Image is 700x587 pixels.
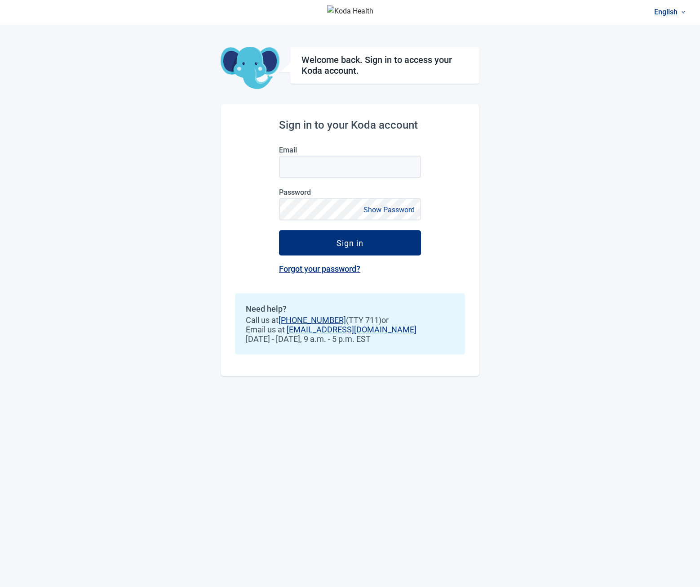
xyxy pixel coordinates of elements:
[246,325,454,334] span: Email us at
[279,146,421,154] label: Email
[221,47,279,90] img: Koda Elephant
[279,119,421,131] h2: Sign in to your Koda account
[301,54,468,76] h1: Welcome back. Sign in to access your Koda account.
[327,5,373,20] img: Koda Health
[246,315,454,325] span: Call us at (TTY 711) or
[221,25,479,376] main: Main content
[337,238,363,247] div: Sign in
[651,4,689,19] a: Current language: English
[246,304,454,314] h2: Need help?
[279,188,421,197] label: Password
[681,10,686,14] span: down
[279,264,360,273] a: Forgot your password?
[361,204,417,216] button: Show Password
[279,230,421,255] button: Sign in
[279,315,346,325] a: [PHONE_NUMBER]
[287,325,416,334] a: [EMAIL_ADDRESS][DOMAIN_NAME]
[246,334,454,344] span: [DATE] - [DATE], 9 a.m. - 5 p.m. EST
